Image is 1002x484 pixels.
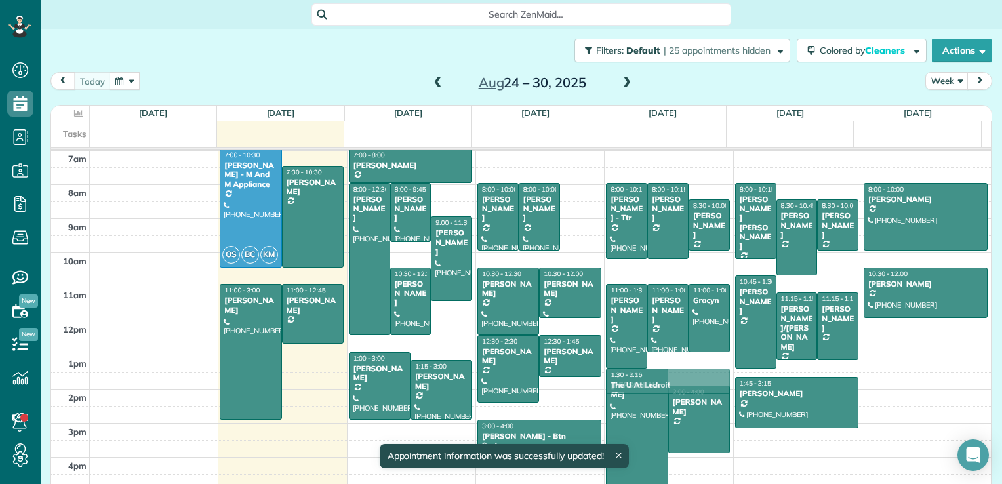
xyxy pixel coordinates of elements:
span: 1pm [68,358,87,369]
button: Week [925,72,969,90]
span: 8:00 - 10:15 [652,185,687,193]
button: Actions [932,39,992,62]
span: 1:00 - 3:00 [353,354,385,363]
span: 11am [63,290,87,300]
div: [PERSON_NAME] [286,178,340,197]
a: [DATE] [649,108,677,118]
button: Colored byCleaners [797,39,927,62]
div: [PERSON_NAME] [821,304,854,333]
span: New [19,294,38,308]
span: 9:00 - 11:30 [435,218,471,227]
span: New [19,328,38,341]
span: 7:00 - 8:00 [353,151,385,159]
span: 8am [68,188,87,198]
div: [PERSON_NAME] [435,228,468,256]
button: Filters: Default | 25 appointments hidden [574,39,790,62]
div: [PERSON_NAME] [651,296,685,324]
div: [PERSON_NAME] - Btn Systems [481,432,597,451]
span: 8:00 - 9:45 [395,185,426,193]
a: [DATE] [776,108,805,118]
div: [PERSON_NAME] [543,347,597,366]
div: [PERSON_NAME] [394,279,428,308]
div: [PERSON_NAME] [610,296,643,324]
div: [PERSON_NAME] [651,195,685,223]
div: [PERSON_NAME] - Ttr [610,195,643,223]
a: [DATE] [904,108,932,118]
a: [DATE] [267,108,295,118]
a: [DATE] [394,108,422,118]
span: OS [222,246,240,264]
div: [PERSON_NAME] [224,296,277,315]
div: [PERSON_NAME] - M And M Appliance [224,161,277,189]
div: [PERSON_NAME] [523,195,556,223]
span: 8:00 - 10:00 [868,185,904,193]
div: [PERSON_NAME] [PERSON_NAME] [739,195,772,251]
span: Tasks [63,129,87,139]
div: Gracyn [692,296,726,305]
div: [PERSON_NAME] [672,397,726,416]
button: today [74,72,111,90]
span: Aug [479,74,504,91]
span: 8:30 - 10:45 [781,201,816,210]
span: 11:15 - 1:15 [781,294,816,303]
div: Appointment information was successfully updated! [379,444,628,468]
div: [PERSON_NAME] [739,389,854,398]
span: 3pm [68,426,87,437]
span: 10:30 - 12:00 [868,270,908,278]
div: [PERSON_NAME] [543,279,597,298]
span: 3:00 - 4:00 [482,422,513,430]
span: 1:45 - 3:15 [740,379,771,388]
span: 9am [68,222,87,232]
span: 10am [63,256,87,266]
span: 8:00 - 10:00 [523,185,559,193]
span: 4pm [68,460,87,471]
span: BC [241,246,259,264]
div: [PERSON_NAME] [868,279,984,289]
div: [PERSON_NAME] [739,287,772,315]
span: 11:00 - 1:00 [693,286,729,294]
span: 12:30 - 2:30 [482,337,517,346]
span: 8:30 - 10:00 [693,201,729,210]
a: Filters: Default | 25 appointments hidden [568,39,790,62]
a: [DATE] [139,108,167,118]
span: 7am [68,153,87,164]
h2: 24 – 30, 2025 [451,75,614,90]
span: 12:30 - 1:45 [544,337,579,346]
span: Cleaners [865,45,907,56]
div: [PERSON_NAME] [780,211,814,239]
span: 8:00 - 10:15 [611,185,646,193]
span: 10:30 - 12:30 [482,270,521,278]
div: [PERSON_NAME] [414,372,468,391]
span: Default [626,45,661,56]
span: 8:00 - 10:00 [482,185,517,193]
span: 10:45 - 1:30 [740,277,775,286]
div: [PERSON_NAME] [821,211,854,239]
span: 7:00 - 10:30 [224,151,260,159]
div: The U At Ledroit [610,380,725,390]
span: Filters: [596,45,624,56]
a: [DATE] [521,108,550,118]
span: 8:30 - 10:00 [822,201,857,210]
span: 10:30 - 12:00 [544,270,583,278]
div: Open Intercom Messenger [957,439,989,471]
button: prev [50,72,75,90]
div: [PERSON_NAME] [394,195,428,223]
div: [PERSON_NAME] [353,364,407,383]
div: [PERSON_NAME] [481,279,535,298]
div: [PERSON_NAME] [481,195,515,223]
div: [PERSON_NAME] [353,161,468,170]
div: [PERSON_NAME] [692,211,726,239]
span: Colored by [820,45,910,56]
span: 1:30 - 2:15 [611,371,642,379]
div: [PERSON_NAME] [481,347,535,366]
span: 1:15 - 3:00 [415,362,447,371]
span: 11:00 - 1:00 [652,286,687,294]
div: [PERSON_NAME] [286,296,340,315]
span: KM [260,246,278,264]
span: 7:30 - 10:30 [287,168,322,176]
span: 8:00 - 12:30 [353,185,389,193]
span: 11:00 - 3:00 [224,286,260,294]
span: | 25 appointments hidden [664,45,771,56]
span: 11:00 - 12:45 [287,286,326,294]
span: 8:00 - 10:15 [740,185,775,193]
